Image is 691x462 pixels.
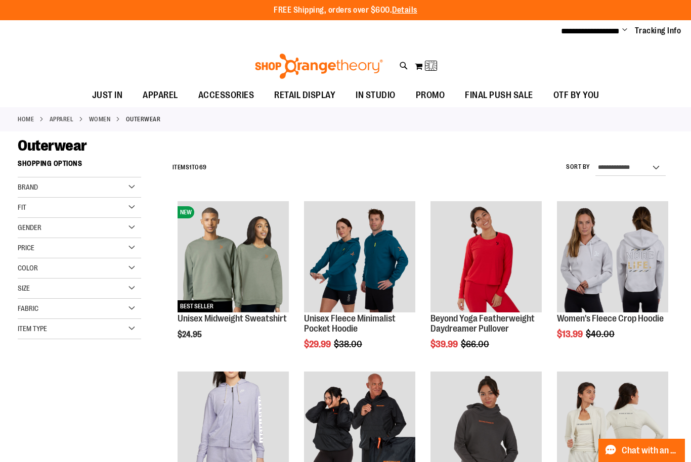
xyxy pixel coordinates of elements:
button: Chat with an Expert [598,439,685,462]
span: $38.00 [334,339,364,349]
span: $66.00 [461,339,491,349]
span: PROMO [416,84,445,107]
img: Loading... [425,60,438,72]
span: $39.99 [430,339,459,349]
span: Size [18,284,30,292]
span: $13.99 [557,329,584,339]
a: Unisex Fleece Minimalist Pocket Hoodie [304,201,415,314]
span: $24.95 [178,330,203,339]
span: ACCESSORIES [198,84,254,107]
button: Loading... [414,58,438,74]
p: FREE Shipping, orders over $600. [274,5,417,16]
img: Unisex Midweight Sweatshirt [178,201,289,312]
a: Tracking Info [635,25,681,36]
span: Outerwear [18,137,87,154]
img: Product image for Womens Fleece Crop Hoodie [557,201,668,312]
img: Product image for Beyond Yoga Featherweight Daydreamer Pullover [430,201,542,312]
span: BEST SELLER [178,300,216,312]
span: 69 [199,164,207,171]
a: Product image for Womens Fleece Crop Hoodie [557,201,668,314]
span: APPAREL [143,84,178,107]
strong: Outerwear [126,115,161,124]
span: Color [18,264,38,272]
a: Product image for Beyond Yoga Featherweight Daydreamer Pullover [430,201,542,314]
span: Fit [18,203,26,211]
button: Account menu [622,26,627,36]
img: Shop Orangetheory [253,54,384,79]
span: IN STUDIO [356,84,396,107]
label: Sort By [566,163,590,171]
a: Unisex Midweight SweatshirtNEWBEST SELLER [178,201,289,314]
a: Unisex Fleece Minimalist Pocket Hoodie [304,313,396,334]
h2: Items to [172,160,207,175]
a: Unisex Midweight Sweatshirt [178,313,287,324]
strong: Shopping Options [18,155,141,177]
a: APPAREL [50,115,74,124]
span: Gender [18,223,41,232]
span: OTF BY YOU [553,84,599,107]
span: Fabric [18,304,38,312]
a: Home [18,115,34,124]
span: JUST IN [92,84,123,107]
span: Item Type [18,325,47,333]
a: Details [392,6,417,15]
a: Women's Fleece Crop Hoodie [557,313,664,324]
span: NEW [178,206,194,218]
img: Unisex Fleece Minimalist Pocket Hoodie [304,201,415,312]
span: $40.00 [586,329,616,339]
span: Chat with an Expert [622,446,679,455]
a: WOMEN [89,115,111,124]
div: product [172,196,294,365]
div: product [552,196,673,365]
span: $29.99 [304,339,332,349]
span: Brand [18,183,38,191]
span: 1 [189,164,192,171]
span: FINAL PUSH SALE [465,84,533,107]
div: product [299,196,420,375]
span: Price [18,244,34,252]
span: RETAIL DISPLAY [274,84,335,107]
div: product [425,196,547,375]
a: Beyond Yoga Featherweight Daydreamer Pullover [430,313,535,334]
